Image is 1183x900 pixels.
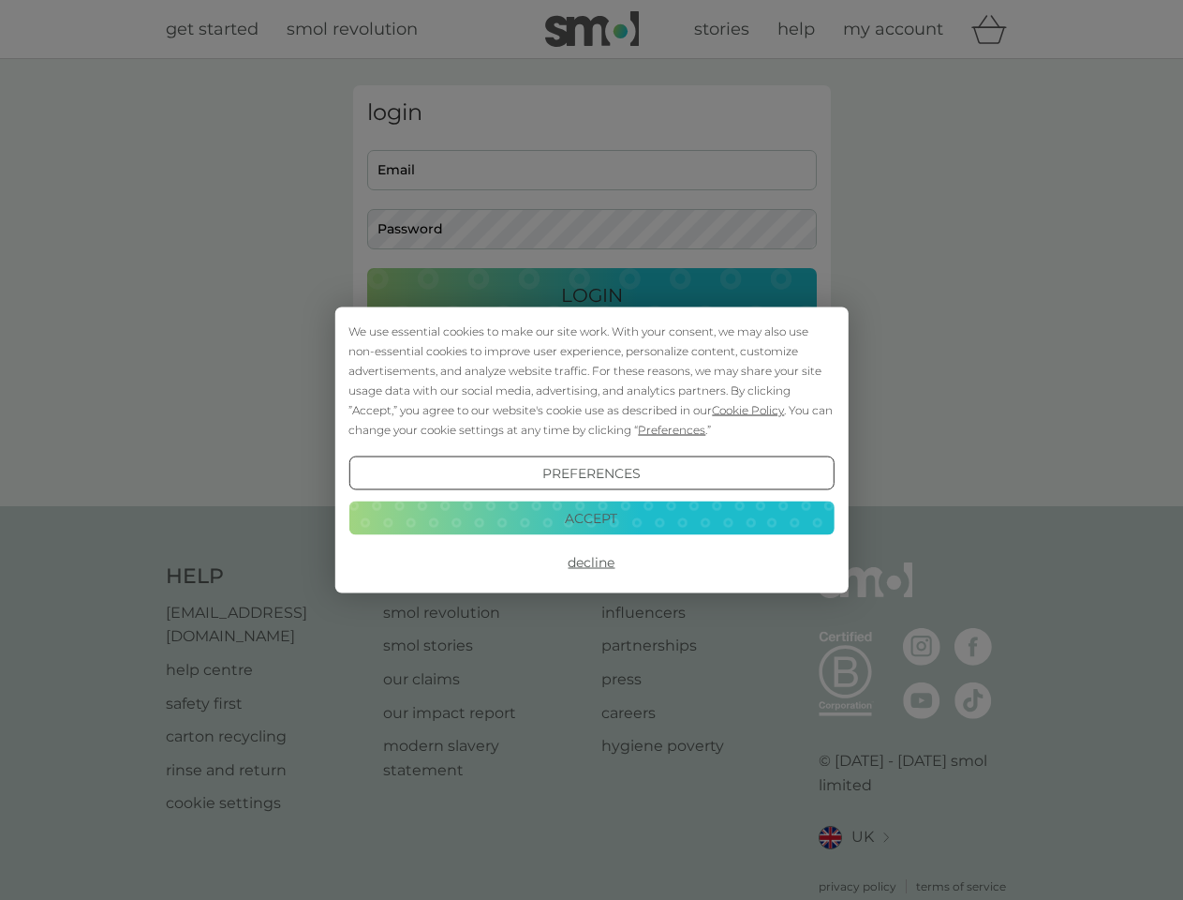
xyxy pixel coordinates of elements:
[348,457,834,490] button: Preferences
[348,546,834,579] button: Decline
[348,501,834,534] button: Accept
[348,322,834,440] div: We use essential cookies to make our site work. With your consent, we may also use non-essential ...
[638,423,705,437] span: Preferences
[712,403,784,417] span: Cookie Policy
[334,307,848,593] div: Cookie Consent Prompt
